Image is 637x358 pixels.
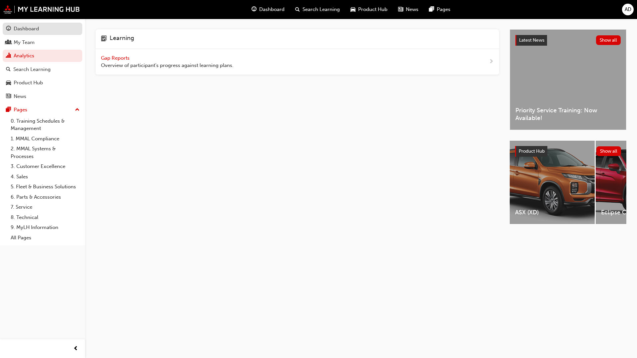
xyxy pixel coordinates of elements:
span: pages-icon [6,107,11,113]
a: 1. MMAL Compliance [8,134,82,144]
span: pages-icon [429,5,434,14]
div: News [14,93,26,100]
a: Gap Reports Overview of participant's progress against learning plans.next-icon [96,49,499,75]
span: search-icon [6,67,11,73]
span: Latest News [519,37,544,43]
a: News [3,90,82,103]
span: Product Hub [519,148,545,154]
span: Overview of participant's progress against learning plans. [101,62,234,69]
div: Search Learning [13,66,51,73]
button: Pages [3,104,82,116]
a: 0. Training Schedules & Management [8,116,82,134]
a: 7. Service [8,202,82,212]
a: 4. Sales [8,172,82,182]
span: next-icon [489,58,494,66]
a: 9. MyLH Information [8,222,82,233]
span: Search Learning [303,6,340,13]
a: Product Hub [3,77,82,89]
span: News [406,6,418,13]
a: car-iconProduct Hub [345,3,393,16]
span: chart-icon [6,53,11,59]
span: Priority Service Training: Now Available! [515,107,621,122]
a: Search Learning [3,63,82,76]
a: Latest NewsShow all [515,35,621,46]
button: Show all [596,146,621,156]
span: AD [625,6,631,13]
span: Product Hub [358,6,387,13]
span: search-icon [295,5,300,14]
a: 2. MMAL Systems & Processes [8,144,82,161]
span: Pages [437,6,450,13]
span: guage-icon [6,26,11,32]
button: DashboardMy TeamAnalyticsSearch LearningProduct HubNews [3,21,82,104]
button: AD [622,4,634,15]
span: ASX (XD) [515,209,589,216]
img: mmal [3,5,80,14]
span: prev-icon [73,345,78,353]
span: car-icon [6,80,11,86]
a: Dashboard [3,23,82,35]
span: news-icon [398,5,403,14]
a: Latest NewsShow allPriority Service Training: Now Available! [510,29,626,130]
span: guage-icon [252,5,257,14]
span: up-icon [75,106,80,114]
div: My Team [14,39,35,46]
span: news-icon [6,94,11,100]
a: guage-iconDashboard [246,3,290,16]
h4: Learning [110,35,134,43]
a: 6. Parts & Accessories [8,192,82,202]
a: news-iconNews [393,3,424,16]
a: My Team [3,36,82,49]
span: Dashboard [259,6,285,13]
a: 8. Technical [8,212,82,223]
span: people-icon [6,40,11,46]
div: Product Hub [14,79,43,87]
a: All Pages [8,233,82,243]
a: pages-iconPages [424,3,456,16]
button: Show all [596,35,621,45]
span: car-icon [350,5,355,14]
a: 3. Customer Excellence [8,161,82,172]
a: 5. Fleet & Business Solutions [8,182,82,192]
span: learning-icon [101,35,107,43]
a: search-iconSearch Learning [290,3,345,16]
div: Dashboard [14,25,39,33]
a: Analytics [3,50,82,62]
a: ASX (XD) [510,141,595,224]
div: Pages [14,106,27,114]
span: Gap Reports [101,55,131,61]
a: Product HubShow all [515,146,621,157]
